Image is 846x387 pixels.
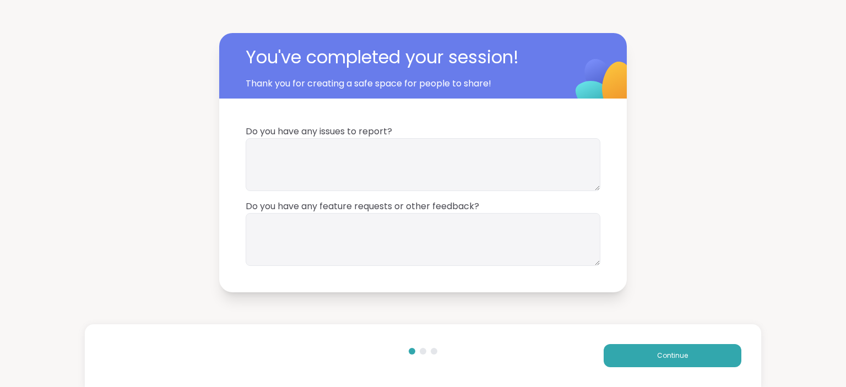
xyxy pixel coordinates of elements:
button: Continue [604,344,741,367]
span: You've completed your session! [246,44,565,70]
img: ShareWell Logomark [550,30,659,140]
span: Thank you for creating a safe space for people to share! [246,77,549,90]
span: Continue [657,351,688,361]
span: Do you have any feature requests or other feedback? [246,200,600,213]
span: Do you have any issues to report? [246,125,600,138]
